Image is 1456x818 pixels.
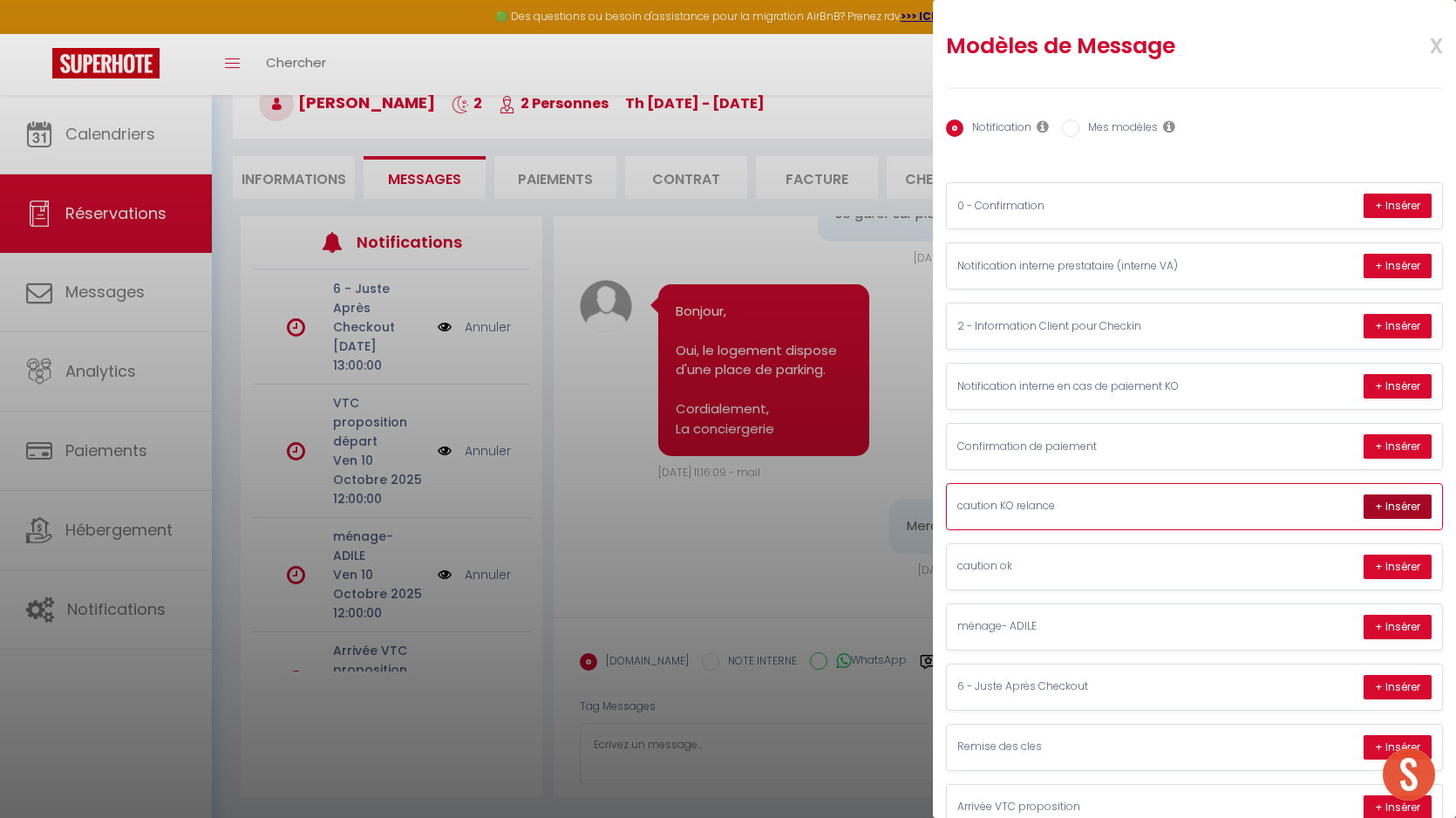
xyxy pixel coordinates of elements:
[957,498,1219,515] p: caution KO relance
[1364,675,1432,699] button: + Insérer
[1383,748,1435,801] div: Ouvrir le chat
[1364,615,1432,639] button: + Insérer
[1364,374,1432,399] button: + Insérer
[957,678,1219,695] p: 6 - Juste Après Checkout
[957,558,1219,575] p: caution ok
[957,258,1219,275] p: Notification interne prestataire (interne VA)
[957,439,1219,455] p: Confirmation de paiement
[957,198,1219,215] p: 0 - Confirmation
[1388,24,1443,65] span: x
[957,799,1219,815] p: Arrivée VTC proposition
[1079,119,1158,139] label: Mes modèles
[946,32,1352,60] h2: Modèles de Message
[957,739,1219,755] p: Remise des cles
[1364,555,1432,579] button: + Insérer
[1364,254,1432,278] button: + Insérer
[1364,194,1432,218] button: + Insérer
[957,618,1219,635] p: ménage- ADILE
[1037,119,1049,133] i: Les notifications sont visibles par toi et ton équipe
[1364,494,1432,519] button: + Insérer
[1364,314,1432,338] button: + Insérer
[963,119,1031,139] label: Notification
[957,378,1219,395] p: Notification interne en cas de paiement KO
[1163,119,1175,133] i: Les modèles généraux sont visibles par vous et votre équipe
[1364,735,1432,760] button: + Insérer
[1364,434,1432,459] button: + Insérer
[957,318,1219,335] p: 2 - Information Client pour Checkin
